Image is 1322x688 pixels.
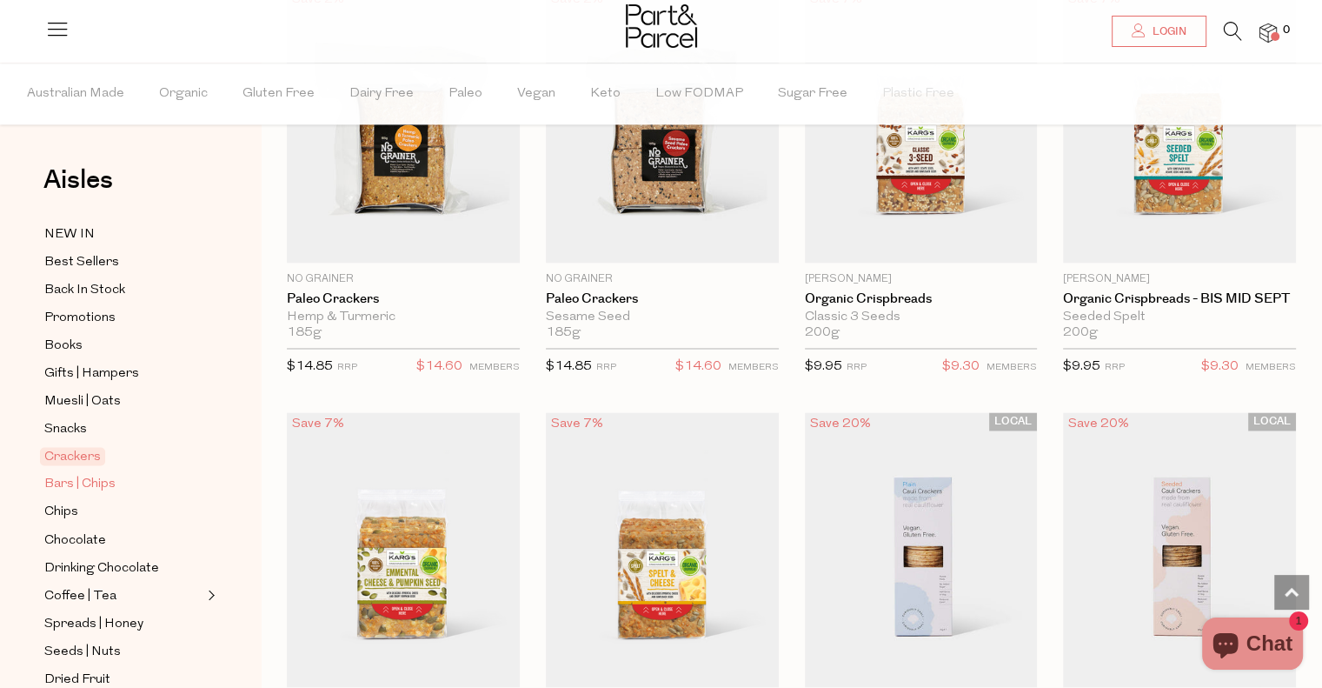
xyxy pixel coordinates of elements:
[546,310,779,325] div: Sesame Seed
[44,308,116,329] span: Promotions
[1063,412,1296,687] img: Cauli Crackers
[44,641,121,662] span: Seeds | Nuts
[469,363,520,372] small: MEMBERS
[27,63,124,124] span: Australian Made
[546,412,608,436] div: Save 7%
[44,558,159,578] span: Drinking Chocolate
[805,360,842,373] span: $9.95
[1063,271,1296,287] p: [PERSON_NAME]
[242,63,315,124] span: Gluten Free
[44,613,143,634] span: Spreads | Honey
[287,291,520,307] a: Paleo Crackers
[44,530,106,551] span: Chocolate
[987,363,1037,372] small: MEMBERS
[44,502,78,523] span: Chips
[44,279,203,301] a: Back In Stock
[1063,310,1296,325] div: Seeded Spelt
[805,412,876,436] div: Save 20%
[44,474,116,495] span: Bars | Chips
[44,251,203,273] a: Best Sellers
[44,446,203,467] a: Crackers
[1112,16,1206,47] a: Login
[44,336,83,357] span: Books
[44,280,125,301] span: Back In Stock
[40,447,105,465] span: Crackers
[805,412,1038,687] img: Cauli Crackers
[44,585,116,606] span: Coffee | Tea
[43,167,113,210] a: Aisles
[44,501,203,523] a: Chips
[546,291,779,307] a: Paleo Crackers
[546,271,779,287] p: No Grainer
[1201,356,1239,378] span: $9.30
[805,291,1038,307] a: Organic Crispbreads
[1197,618,1308,674] inbox-online-store-chat: Shopify online store chat
[1279,23,1294,38] span: 0
[778,63,847,124] span: Sugar Free
[287,360,333,373] span: $14.85
[1248,412,1296,431] span: LOCAL
[44,584,203,606] a: Coffee | Tea
[44,612,203,634] a: Spreads | Honey
[349,63,414,124] span: Dairy Free
[1246,363,1296,372] small: MEMBERS
[44,529,203,551] a: Chocolate
[287,412,520,687] img: Organic Crispbreads
[1259,23,1277,42] a: 0
[287,325,322,341] span: 185g
[44,473,203,495] a: Bars | Chips
[416,356,462,378] span: $14.60
[287,271,520,287] p: No Grainer
[337,363,357,372] small: RRP
[1063,325,1098,341] span: 200g
[43,161,113,199] span: Aisles
[44,335,203,357] a: Books
[44,363,203,384] a: Gifts | Hampers
[546,360,592,373] span: $14.85
[1063,412,1134,436] div: Save 20%
[675,356,721,378] span: $14.60
[655,63,743,124] span: Low FODMAP
[44,224,95,245] span: NEW IN
[546,412,779,687] img: Organic Crispbreads
[596,363,616,372] small: RRP
[287,310,520,325] div: Hemp & Turmeric
[44,364,139,384] span: Gifts | Hampers
[1105,363,1125,372] small: RRP
[44,252,119,273] span: Best Sellers
[546,325,581,341] span: 185g
[44,557,203,578] a: Drinking Chocolate
[44,224,203,245] a: NEW IN
[805,271,1038,287] p: [PERSON_NAME]
[805,310,1038,325] div: Classic 3 Seeds
[1063,360,1100,373] span: $9.95
[590,63,621,124] span: Keto
[44,307,203,329] a: Promotions
[159,63,208,124] span: Organic
[44,640,203,662] a: Seeds | Nuts
[448,63,482,124] span: Paleo
[1148,24,1186,39] span: Login
[626,4,697,48] img: Part&Parcel
[44,391,121,412] span: Muesli | Oats
[847,363,867,372] small: RRP
[287,412,349,436] div: Save 7%
[989,412,1037,431] span: LOCAL
[203,584,216,605] button: Expand/Collapse Coffee | Tea
[44,418,203,440] a: Snacks
[517,63,555,124] span: Vegan
[44,419,87,440] span: Snacks
[44,391,203,412] a: Muesli | Oats
[942,356,980,378] span: $9.30
[882,63,954,124] span: Plastic Free
[1063,291,1296,307] a: Organic Crispbreads - BIS MID SEPT
[805,325,840,341] span: 200g
[728,363,779,372] small: MEMBERS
